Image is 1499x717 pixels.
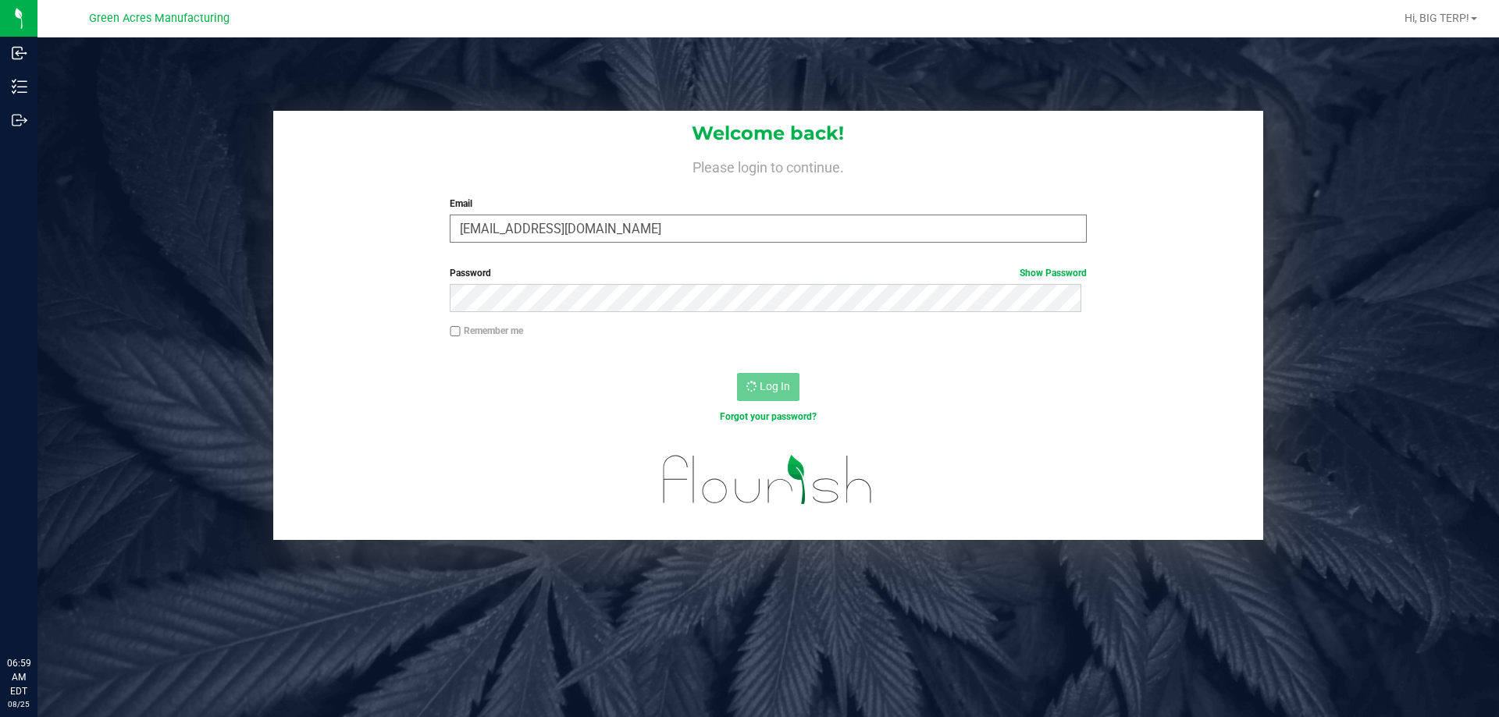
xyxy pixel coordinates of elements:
[1020,268,1087,279] a: Show Password
[273,123,1263,144] h1: Welcome back!
[12,79,27,94] inline-svg: Inventory
[7,698,30,710] p: 08/25
[450,268,491,279] span: Password
[644,440,892,520] img: flourish_logo.svg
[89,12,230,25] span: Green Acres Manufacturing
[450,324,523,338] label: Remember me
[720,411,817,422] a: Forgot your password?
[450,326,461,337] input: Remember me
[273,156,1263,175] h4: Please login to continue.
[760,380,790,392] span: Log In
[7,656,30,698] p: 06:59 AM EDT
[12,45,27,61] inline-svg: Inbound
[450,197,1086,211] label: Email
[737,373,799,401] button: Log In
[1405,12,1469,24] span: Hi, BIG TERP!
[12,112,27,128] inline-svg: Outbound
